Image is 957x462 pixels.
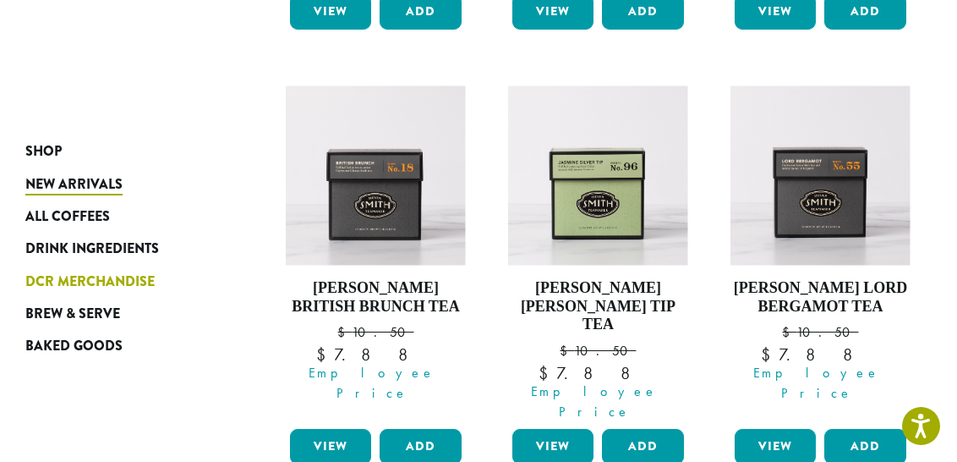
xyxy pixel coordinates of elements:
[279,363,466,404] span: Employee Price
[25,298,214,330] a: Brew & Serve
[25,168,214,200] a: New Arrivals
[316,344,334,366] span: $
[286,85,466,422] a: [PERSON_NAME] British Brunch Tea $10.50 Employee Price
[25,330,214,362] a: Baked Goods
[25,272,155,293] span: DCR Merchandise
[761,344,880,366] bdi: 7.88
[316,344,435,366] bdi: 7.88
[560,342,574,360] span: $
[25,304,120,325] span: Brew & Serve
[25,206,110,228] span: All Coffees
[730,279,911,316] h4: [PERSON_NAME] Lord Bergamot Tea
[782,323,796,341] span: $
[25,239,159,260] span: Drink Ingredients
[501,382,688,422] span: Employee Price
[761,344,779,366] span: $
[539,362,556,384] span: $
[286,279,466,316] h4: [PERSON_NAME] British Brunch Tea
[337,323,352,341] span: $
[25,174,123,195] span: New Arrivals
[25,135,214,168] a: Shop
[508,279,688,334] h4: [PERSON_NAME] [PERSON_NAME] Tip Tea
[782,323,858,341] bdi: 10.50
[286,85,466,266] img: British-Brunch-Signature-Black-Carton-2023-2.jpg
[508,85,688,266] img: Jasmine-Silver-Tip-Signature-Green-Carton-2023.jpg
[25,266,214,298] a: DCR Merchandise
[730,85,911,422] a: [PERSON_NAME] Lord Bergamot Tea $10.50 Employee Price
[730,85,911,266] img: Lord-Bergamot-Signature-Black-Carton-2023-1.jpg
[539,362,658,384] bdi: 7.88
[508,85,688,422] a: [PERSON_NAME] [PERSON_NAME] Tip Tea $10.50 Employee Price
[25,141,62,162] span: Shop
[25,233,214,265] a: Drink Ingredients
[724,363,911,404] span: Employee Price
[25,201,214,233] a: All Coffees
[337,323,413,341] bdi: 10.50
[25,336,123,357] span: Baked Goods
[560,342,636,360] bdi: 10.50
